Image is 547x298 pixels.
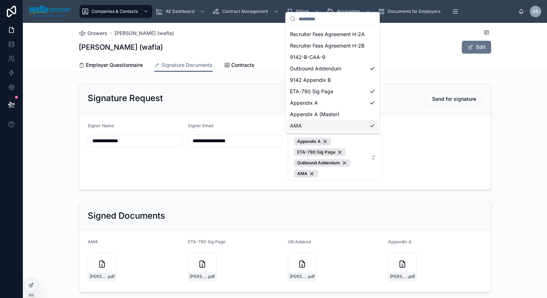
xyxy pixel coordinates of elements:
button: Unselect 4 [294,148,346,156]
span: Recruiter Fees Agreement H-2A [290,31,365,38]
span: AMA [88,239,98,244]
span: AMA [290,122,302,129]
a: Employer Questionnaire [79,59,143,73]
span: Contract Management [222,9,268,14]
a: AE Dashboard [154,5,209,18]
span: Appendix A (Master) [290,111,339,118]
button: Unselect 3 [294,138,331,145]
span: Contracts [231,61,255,69]
span: .pdf [307,274,315,279]
span: AMA [297,171,308,177]
span: [PERSON_NAME]-AppA-08.15.25 [390,274,407,279]
a: Signature Documents [154,59,213,72]
span: .pdf [407,274,415,279]
a: Accounting [325,5,374,18]
div: scrollable content [76,4,518,19]
a: Documents for Employers [376,5,445,18]
span: ETA-790 Sig Page [297,149,335,155]
span: ETA-790 Sig Page [290,88,333,95]
h2: Signed Documents [88,210,165,222]
span: SS [533,9,538,14]
span: ETA-790 Sig Page [188,239,226,244]
span: Appendix A [388,239,412,244]
span: Appendix A [290,99,318,106]
a: Growers [79,30,107,37]
a: Filings [284,5,323,18]
a: Contracts [224,59,255,73]
span: [PERSON_NAME]-ETA-790-08.15.25 [190,274,207,279]
span: Companies & Contacts [92,9,138,14]
span: Outbound Addendum [290,65,341,72]
button: Edit [462,41,491,54]
span: [PERSON_NAME]-OB-Add-08.15.25 [290,274,307,279]
span: Filings [296,9,309,14]
span: Growers [87,30,107,37]
img: App logo [29,6,70,17]
button: Send for signature [426,93,482,105]
span: AE Dashboard [166,9,194,14]
span: 9142 Appendix B [290,76,331,84]
span: [PERSON_NAME]-AMA-08.15.25 [89,274,107,279]
button: Unselect 6 [294,159,350,167]
span: Signature Documents [161,61,213,69]
div: Suggestions [286,26,379,133]
span: Signer Name [88,123,114,128]
a: Companies & Contacts [79,5,152,18]
h2: Signature Request [88,93,163,104]
span: Accounting [337,9,360,14]
span: Signer Email [188,123,213,128]
span: Appendix A [297,139,321,144]
span: OB Addend [288,239,311,244]
button: Unselect 1 [294,170,318,178]
span: Outbound Addendum [297,160,340,166]
span: Send for signature [432,95,476,103]
span: .pdf [107,274,115,279]
h1: [PERSON_NAME] (wafla) [79,42,163,52]
button: Select Button [288,134,382,181]
span: .pdf [207,274,215,279]
a: Contract Management [210,5,282,18]
a: [PERSON_NAME] (wafla) [115,30,174,37]
span: 9142-B-CAA-9 [290,54,325,61]
span: Recruiter Fees Agreement H-2B [290,42,364,49]
span: Employer Questionnaire [86,61,143,69]
span: Documents for Employers [388,9,440,14]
